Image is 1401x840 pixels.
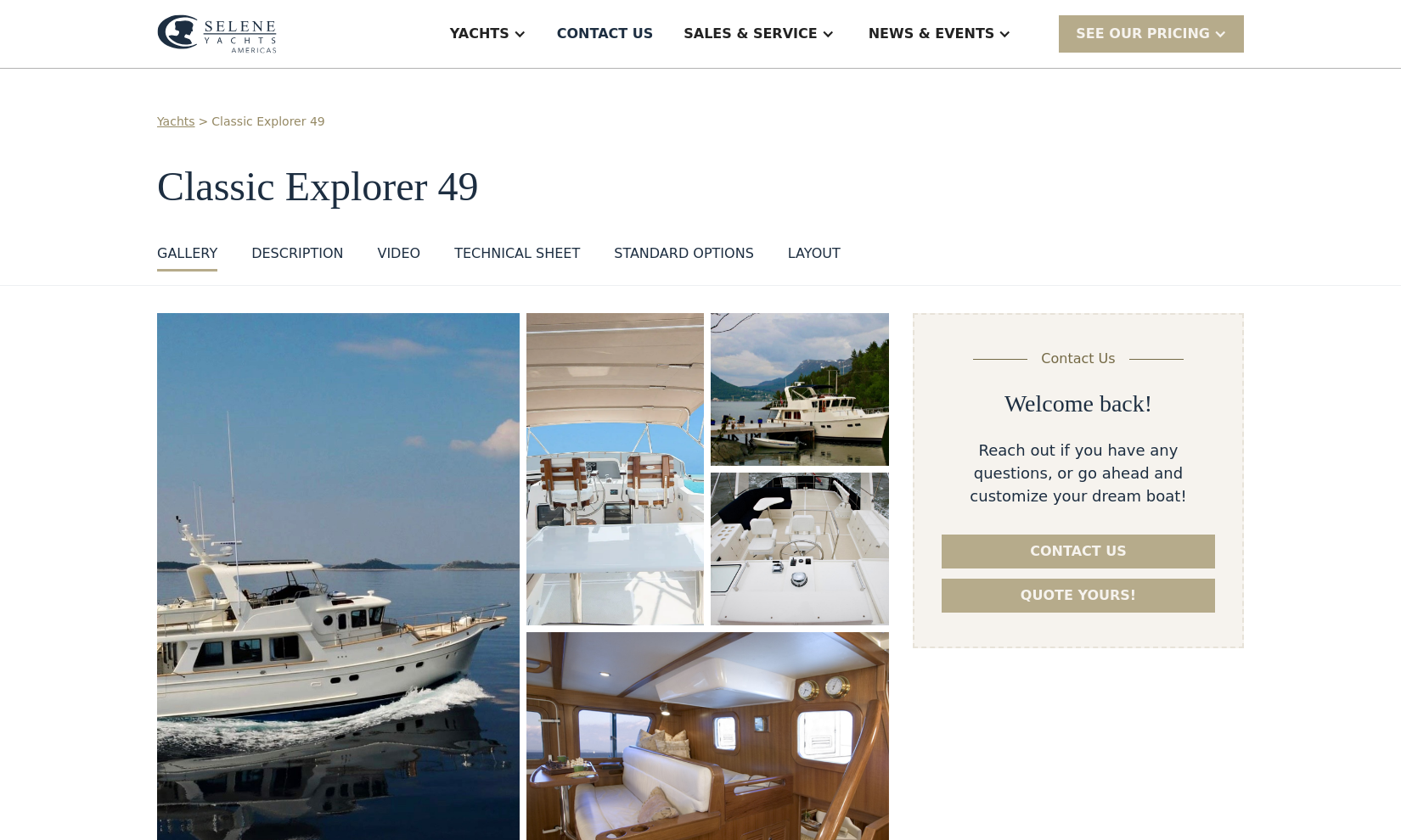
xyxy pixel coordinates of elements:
div: Reach out if you have any questions, or go ahead and customize your dream boat! [942,439,1215,507]
div: Contact Us [1041,349,1115,369]
a: open lightbox [711,313,889,466]
img: 50 foot motor yacht [711,473,889,625]
h2: Welcome back! [1004,389,1152,418]
div: Contact US [557,24,654,44]
div: GALLERY [157,244,217,264]
div: DESCRIPTION [251,244,343,264]
a: Yachts [157,113,195,131]
img: logo [157,14,277,53]
a: open lightbox [711,473,889,625]
a: open lightbox [526,313,704,625]
div: Yachts [450,24,509,44]
a: Technical sheet [454,244,580,272]
div: SEE Our Pricing [1059,15,1244,52]
a: DESCRIPTION [251,244,343,272]
a: layout [788,244,841,272]
a: GALLERY [157,244,217,272]
a: standard options [614,244,754,272]
a: VIDEO [377,244,420,272]
div: SEE Our Pricing [1076,24,1210,44]
div: News & EVENTS [869,24,995,44]
h1: Classic Explorer 49 [157,165,1244,210]
div: > [199,113,209,131]
div: Sales & Service [684,24,817,44]
a: Quote yours! [942,579,1215,613]
img: 50 foot motor yacht [711,313,890,467]
div: layout [788,244,841,264]
div: Technical sheet [454,244,580,264]
a: Contact us [942,535,1215,568]
div: VIDEO [377,244,420,264]
a: Classic Explorer 49 [211,113,324,131]
div: standard options [614,244,754,264]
